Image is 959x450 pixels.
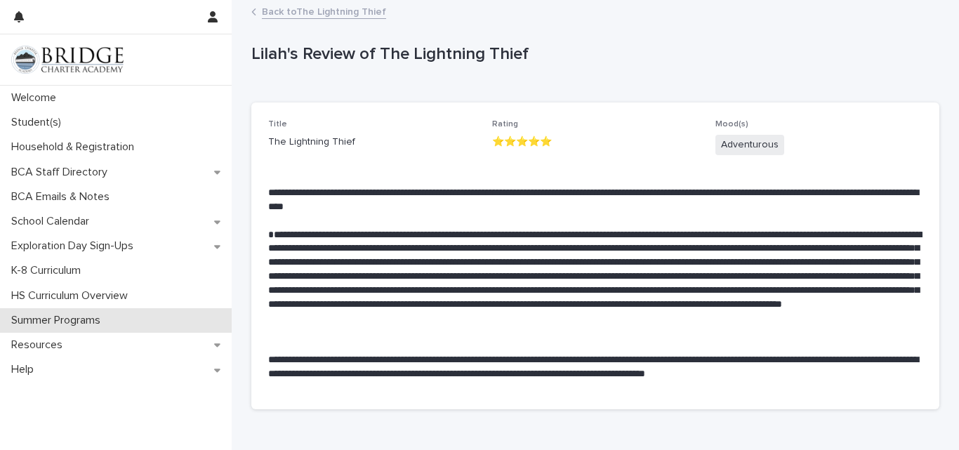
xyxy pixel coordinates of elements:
p: Welcome [6,91,67,105]
p: ⭐⭐⭐⭐⭐ [492,135,699,150]
span: Rating [492,120,518,128]
p: Student(s) [6,116,72,129]
p: Resources [6,338,74,352]
p: School Calendar [6,215,100,228]
p: HS Curriculum Overview [6,289,139,303]
p: Help [6,363,45,376]
p: Household & Registration [6,140,145,154]
span: Title [268,120,287,128]
p: BCA Emails & Notes [6,190,121,204]
p: Summer Programs [6,314,112,327]
img: V1C1m3IdTEidaUdm9Hs0 [11,46,124,74]
p: The Lightning Thief [268,135,475,150]
a: Back toThe Lightning Thief [262,3,386,19]
p: Lilah's Review of The Lightning Thief [251,44,934,65]
span: Adventurous [715,135,784,155]
p: K-8 Curriculum [6,264,92,277]
span: Mood(s) [715,120,748,128]
p: Exploration Day Sign-Ups [6,239,145,253]
p: BCA Staff Directory [6,166,119,179]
